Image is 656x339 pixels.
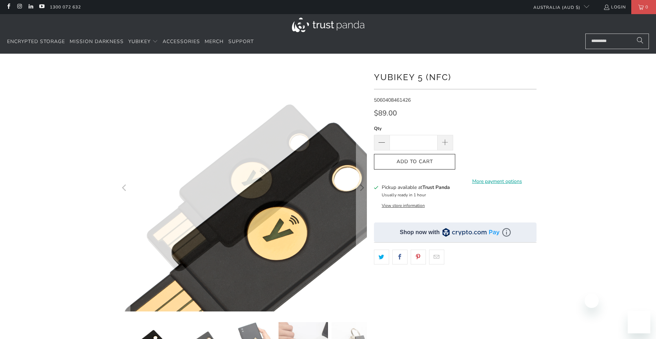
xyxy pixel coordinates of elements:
h3: Pickup available at [382,184,450,191]
span: Mission Darkness [70,38,124,45]
span: 5060408461426 [374,97,411,103]
a: Share this on Twitter [374,250,389,264]
span: Accessories [163,38,200,45]
a: Accessories [163,34,200,50]
a: Share this on Pinterest [411,250,426,264]
a: Mission Darkness [70,34,124,50]
label: Qty [374,125,453,132]
b: Trust Panda [422,184,450,191]
iframe: Button to launch messaging window [628,311,650,333]
span: Merch [205,38,224,45]
button: Next [356,64,367,311]
a: Merch [205,34,224,50]
span: Add to Cart [381,159,448,165]
a: Support [228,34,254,50]
button: Previous [119,64,130,311]
a: Encrypted Storage [7,34,65,50]
summary: YubiKey [128,34,158,50]
a: Login [603,3,626,11]
img: Trust Panda Australia [292,18,364,32]
h1: YubiKey 5 (NFC) [374,70,537,84]
small: Usually ready in 1 hour [382,192,426,198]
span: Encrypted Storage [7,38,65,45]
a: Email this to a friend [429,250,444,264]
a: Trust Panda Australia on Instagram [16,4,22,10]
a: More payment options [457,178,537,185]
span: YubiKey [128,38,151,45]
a: 1300 072 632 [50,3,81,11]
button: View store information [382,203,425,208]
span: Support [228,38,254,45]
div: Shop now with [400,228,440,236]
button: Search [631,34,649,49]
button: Add to Cart [374,154,455,170]
a: Share this on Facebook [392,250,408,264]
nav: Translation missing: en.navigation.header.main_nav [7,34,254,50]
a: Trust Panda Australia on YouTube [39,4,45,10]
a: Trust Panda Australia on Facebook [5,4,11,10]
iframe: Close message [585,294,599,308]
span: $89.00 [374,108,397,118]
input: Search... [585,34,649,49]
a: YubiKey 5 (NFC) - Trust Panda [119,64,367,311]
a: Trust Panda Australia on LinkedIn [28,4,34,10]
